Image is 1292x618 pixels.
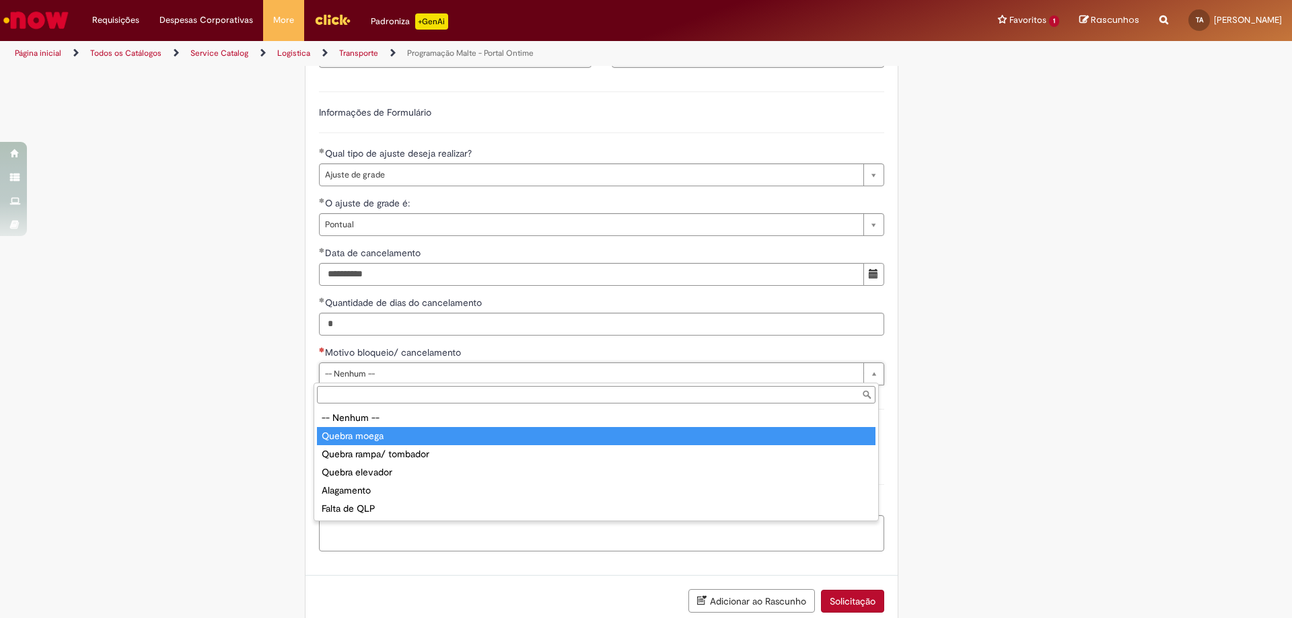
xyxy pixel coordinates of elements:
div: Quebra moega [317,427,875,445]
div: Alagamento [317,481,875,500]
div: Quebra rampa/ tombador [317,445,875,463]
ul: Motivo bloqueio/ cancelamento [314,406,878,520]
div: Falta de QLP [317,500,875,518]
div: Quebra elevador [317,463,875,481]
div: -- Nenhum -- [317,409,875,427]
